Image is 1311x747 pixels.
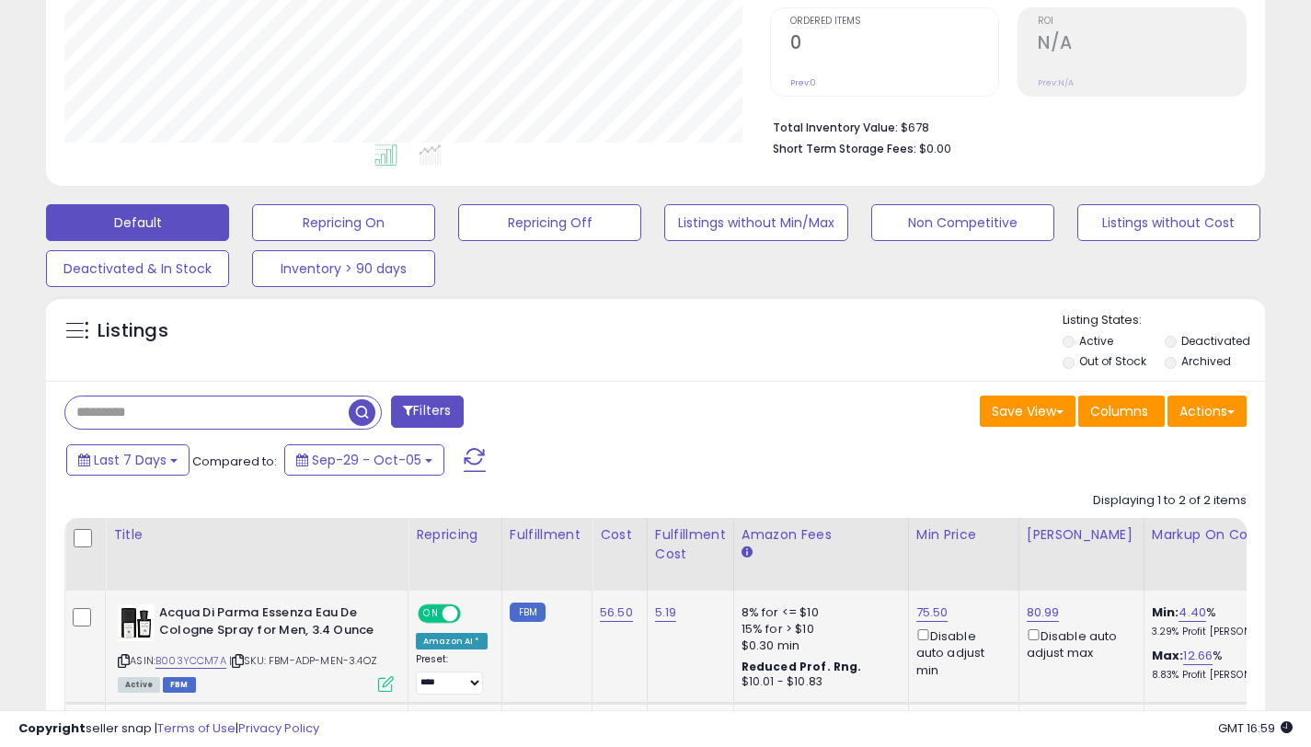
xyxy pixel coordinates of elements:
button: Default [46,204,229,241]
b: Short Term Storage Fees: [773,141,916,156]
button: Inventory > 90 days [252,250,435,287]
span: All listings currently available for purchase on Amazon [118,677,160,693]
span: | SKU: FBM-ADP-MEN-3.4OZ [229,653,377,668]
div: $0.30 min [742,638,894,654]
span: Last 7 Days [94,451,167,469]
div: Disable auto adjust max [1027,626,1130,661]
span: Columns [1090,402,1148,420]
button: Repricing Off [458,204,641,241]
b: Total Inventory Value: [773,120,898,135]
button: Actions [1167,396,1247,427]
span: FBM [163,677,196,693]
a: B003YCCM7A [155,653,226,669]
div: % [1152,604,1305,638]
b: Min: [1152,603,1179,621]
div: seller snap | | [18,720,319,738]
button: Listings without Cost [1077,204,1260,241]
label: Deactivated [1181,333,1250,349]
button: Columns [1078,396,1165,427]
button: Non Competitive [871,204,1054,241]
h5: Listings [98,318,168,344]
div: Preset: [416,653,488,695]
label: Active [1079,333,1113,349]
div: [PERSON_NAME] [1027,525,1136,545]
small: Amazon Fees. [742,545,753,561]
span: Ordered Items [790,17,998,27]
div: 15% for > $10 [742,621,894,638]
p: 3.29% Profit [PERSON_NAME] [1152,626,1305,638]
div: Disable auto adjust min [916,626,1005,679]
label: Archived [1181,353,1231,369]
a: 12.66 [1183,647,1213,665]
small: FBM [510,603,546,622]
span: Compared to: [192,453,277,470]
b: Max: [1152,647,1184,664]
div: Fulfillment Cost [655,525,726,564]
button: Save View [980,396,1075,427]
small: Prev: 0 [790,77,816,88]
a: 80.99 [1027,603,1060,622]
h2: N/A [1038,32,1246,57]
small: Prev: N/A [1038,77,1074,88]
span: $0.00 [919,140,951,157]
div: Amazon Fees [742,525,901,545]
span: OFF [458,606,488,622]
a: Privacy Policy [238,719,319,737]
b: Acqua Di Parma Essenza Eau De Cologne Spray for Men, 3.4 Ounce [159,604,383,643]
a: 75.50 [916,603,949,622]
button: Listings without Min/Max [664,204,847,241]
b: Reduced Prof. Rng. [742,659,862,674]
span: ROI [1038,17,1246,27]
div: Displaying 1 to 2 of 2 items [1093,492,1247,510]
button: Sep-29 - Oct-05 [284,444,444,476]
div: Repricing [416,525,494,545]
strong: Copyright [18,719,86,737]
div: Amazon AI * [416,633,488,649]
img: 41t8uP+LxrL._SL40_.jpg [118,604,155,641]
a: 5.19 [655,603,677,622]
div: Title [113,525,400,545]
div: ASIN: [118,604,394,690]
span: Sep-29 - Oct-05 [312,451,421,469]
li: $678 [773,115,1233,137]
button: Last 7 Days [66,444,190,476]
div: 8% for <= $10 [742,604,894,621]
div: Markup on Cost [1152,525,1311,545]
div: Fulfillment [510,525,584,545]
div: Cost [600,525,639,545]
button: Filters [391,396,463,428]
label: Out of Stock [1079,353,1146,369]
button: Deactivated & In Stock [46,250,229,287]
a: 56.50 [600,603,633,622]
span: 2025-10-14 16:59 GMT [1218,719,1293,737]
a: 4.40 [1179,603,1206,622]
span: ON [420,606,443,622]
h2: 0 [790,32,998,57]
button: Repricing On [252,204,435,241]
div: % [1152,648,1305,682]
p: 8.83% Profit [PERSON_NAME] [1152,669,1305,682]
div: Min Price [916,525,1011,545]
div: $10.01 - $10.83 [742,674,894,690]
a: Terms of Use [157,719,236,737]
p: Listing States: [1063,312,1265,329]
